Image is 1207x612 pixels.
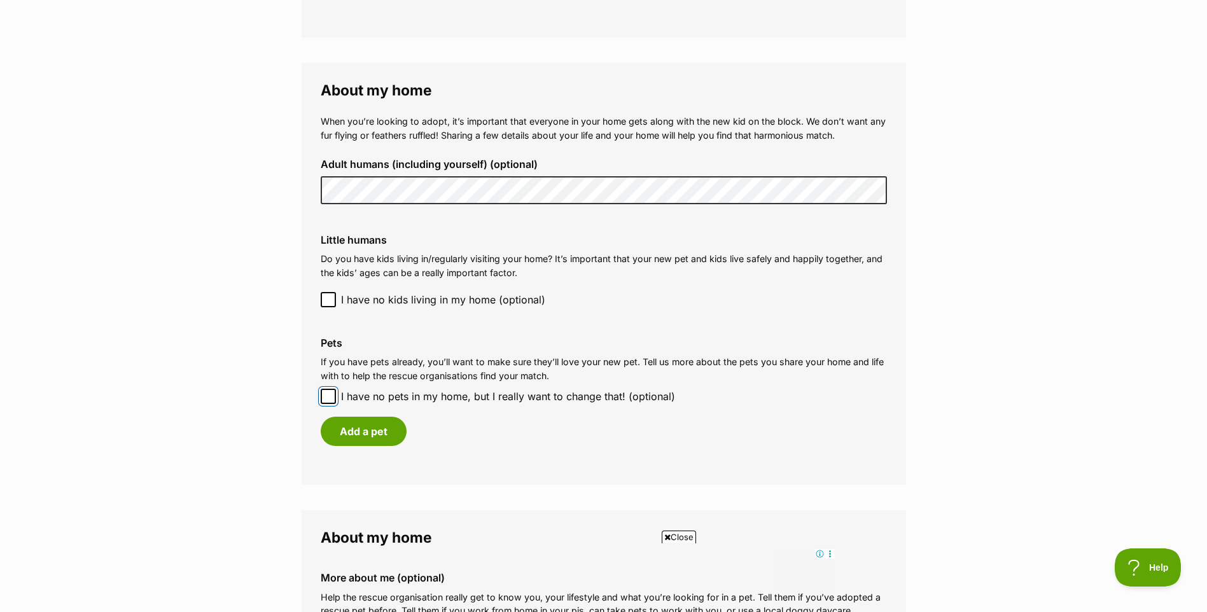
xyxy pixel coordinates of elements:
[321,337,887,349] label: Pets
[321,572,887,583] label: More about me (optional)
[321,158,887,170] label: Adult humans (including yourself) (optional)
[341,292,545,307] span: I have no kids living in my home (optional)
[321,234,887,246] label: Little humans
[302,63,906,485] fieldset: About my home
[321,417,407,446] button: Add a pet
[341,389,675,404] span: I have no pets in my home, but I really want to change that! (optional)
[662,531,696,543] span: Close
[372,548,835,606] iframe: Advertisement
[321,529,887,546] legend: About my home
[321,252,887,279] p: Do you have kids living in/regularly visiting your home? It’s important that your new pet and kid...
[321,115,887,142] p: When you’re looking to adopt, it’s important that everyone in your home gets along with the new k...
[1115,548,1182,587] iframe: Help Scout Beacon - Open
[321,355,887,382] p: If you have pets already, you’ll want to make sure they’ll love your new pet. Tell us more about ...
[321,82,887,99] legend: About my home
